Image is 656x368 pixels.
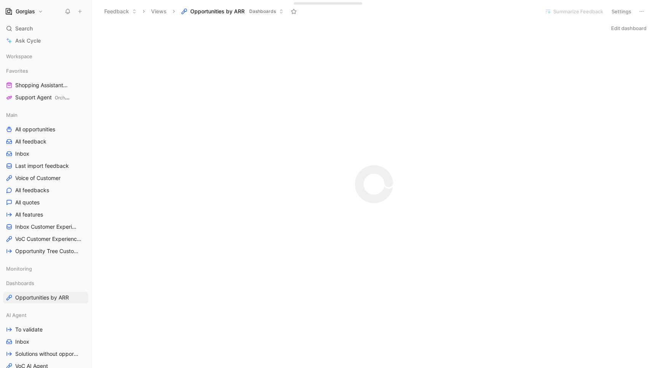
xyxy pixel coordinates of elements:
h1: Gorgias [16,8,35,15]
a: Last import feedback [3,160,88,172]
div: Dashboards [3,277,88,289]
span: Main [6,111,18,119]
button: Edit dashboard [608,23,650,33]
span: Last import feedback [15,162,69,170]
span: Search [15,24,33,33]
span: Opportunities by ARR [15,294,69,301]
a: All opportunities [3,124,88,135]
a: Opportunity Tree Customer Experience [3,245,88,257]
a: Ask Cycle [3,35,88,46]
span: Workspace [6,53,32,60]
span: Inbox Customer Experience [15,223,78,231]
img: Gorgias [5,8,13,15]
div: DashboardsOpportunities by ARR [3,277,88,303]
span: All feedbacks [15,186,49,194]
span: To validate [15,326,43,333]
a: All features [3,209,88,220]
a: All quotes [3,197,88,208]
span: VoC Customer Experience: Customer-Facing Team Support [15,235,82,243]
span: Shopping Assistant [15,81,73,89]
a: All feedback [3,136,88,147]
a: Support AgentOrchestration [3,92,88,103]
span: Ask Cycle [15,36,41,45]
a: All feedbacks [3,185,88,196]
div: Monitoring [3,263,88,274]
a: Inbox Customer Experience [3,221,88,233]
button: GorgiasGorgias [3,6,45,17]
a: Voice of Customer [3,172,88,184]
span: All quotes [15,199,40,206]
span: Dashboards [6,279,34,287]
span: All opportunities [15,126,55,133]
span: Dashboards [249,8,276,15]
div: Monitoring [3,263,88,277]
button: Views [148,6,170,17]
span: Orchestration [55,95,84,100]
a: Shopping AssistantOrchestration [3,80,88,91]
div: MainAll opportunitiesAll feedbackInboxLast import feedbackVoice of CustomerAll feedbacksAll quote... [3,109,88,257]
button: Feedback [101,6,140,17]
span: Opportunity Tree Customer Experience [15,247,80,255]
a: Opportunities by ARR [3,292,88,303]
span: Monitoring [6,265,32,272]
button: Opportunities by ARRDashboards [178,6,287,17]
a: VoC Customer Experience: Customer-Facing Team Support [3,233,88,245]
div: Search [3,23,88,34]
span: Support Agent [15,94,72,102]
a: Solutions without opportunity [3,348,88,360]
span: All feedback [15,138,46,145]
a: To validate [3,324,88,335]
button: Settings [608,6,635,17]
span: Inbox [15,150,29,158]
div: Main [3,109,88,121]
a: Inbox [3,336,88,347]
span: Inbox [15,338,29,346]
div: Favorites [3,65,88,76]
span: AI Agent [6,311,27,319]
a: Inbox [3,148,88,159]
span: All features [15,211,43,218]
span: Solutions without opportunity [15,350,79,358]
div: Workspace [3,51,88,62]
span: Opportunities by ARR [190,8,245,15]
div: AI Agent [3,309,88,321]
span: Voice of Customer [15,174,61,182]
span: Favorites [6,67,28,75]
button: Summarize Feedback [541,6,607,17]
